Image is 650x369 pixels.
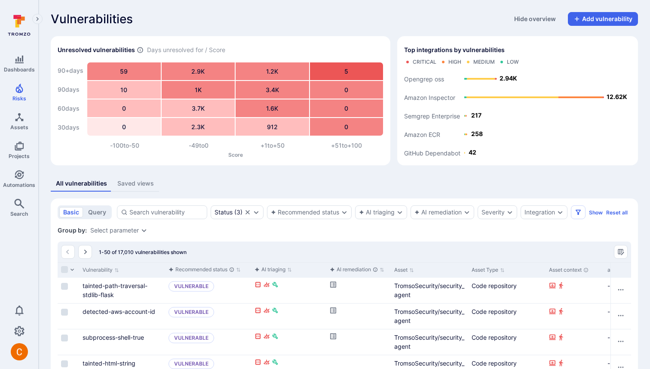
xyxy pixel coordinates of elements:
[326,304,391,329] div: Cell for aiCtx.remediationStatus
[215,209,242,216] button: Status(3)
[117,179,154,188] div: Saved views
[404,131,440,138] text: Amazon ECR
[88,152,383,158] p: Score
[404,94,455,101] text: Amazon Inspector
[165,329,251,355] div: Cell for aiCtx.triageStatus
[99,249,187,255] span: 1-50 of 17,010 vulnerabilities shown
[271,209,339,216] button: Recommended status
[330,265,378,274] div: AI remediation
[546,278,604,303] div: Cell for Asset context
[58,100,83,117] div: 60 days
[34,16,40,23] i: Expand navigation menu
[341,209,348,216] button: Expand dropdown
[472,333,542,342] div: Code repository
[394,267,414,273] button: Sort by Asset
[471,112,481,119] text: 217
[61,335,68,341] span: Select row
[326,278,391,303] div: Cell for aiCtx.remediationStatus
[58,119,83,136] div: 30 days
[263,333,270,342] div: Exploitable
[272,359,279,368] div: Fixable
[614,283,628,297] button: Row actions menu
[83,267,119,273] button: Sort by Vulnerability
[468,329,546,355] div: Cell for Asset Type
[391,329,468,355] div: Cell for Asset
[310,81,383,99] div: 0
[87,62,161,80] div: 59
[169,281,214,291] p: Vulnerable
[90,227,139,234] div: Select parameter
[394,334,464,350] a: TromsoSecurity/security_agent
[236,81,309,99] div: 3.4K
[141,227,147,234] button: Expand dropdown
[391,278,468,303] div: Cell for Asset
[549,266,601,274] div: Asset context
[61,309,68,316] span: Select row
[614,245,628,259] button: Manage columns
[32,14,43,24] button: Expand navigation menu
[394,308,464,324] a: TromsoSecurity/security_agent
[557,209,564,216] button: Expand dropdown
[614,309,628,322] button: Row actions menu
[448,59,461,65] div: High
[10,124,28,130] span: Assets
[58,62,83,79] div: 90+ days
[254,359,261,368] div: Reachable
[84,207,110,217] button: query
[481,209,505,216] button: Severity
[404,112,460,120] text: Semgrep Enterprise
[254,281,261,290] div: Reachable
[58,329,79,355] div: Cell for selection
[404,69,631,158] svg: Top integrations by vulnerabilities bar
[607,93,627,100] text: 12.62K
[468,278,546,303] div: Cell for Asset Type
[169,333,214,343] p: Vulnerable
[162,62,235,80] div: 2.9K
[506,209,513,216] button: Expand dropdown
[58,304,79,329] div: Cell for selection
[169,265,234,274] div: Recommended status
[568,12,638,26] button: Add vulnerability
[51,176,638,192] div: assets tabs
[169,266,241,273] button: Sort by function(){return k.createElement(pN.A,{direction:"row",alignItems:"center",gap:4},k.crea...
[244,209,251,216] button: Clear selection
[59,207,83,217] button: basic
[404,75,444,83] text: Opengrep oss
[589,209,603,216] button: Show
[524,209,555,216] button: Integration
[58,278,79,303] div: Cell for selection
[215,209,242,216] div: ( 3 )
[215,209,233,216] div: Status
[90,227,147,234] div: grouping parameters
[236,62,309,80] div: 1.2K
[263,307,270,316] div: Exploitable
[330,266,384,273] button: Sort by function(){return k.createElement(pN.A,{direction:"row",alignItems:"center",gap:4},k.crea...
[58,226,87,235] span: Group by:
[359,209,395,216] div: AI triaging
[404,149,460,157] text: GitHub Dependabot
[606,209,628,216] button: Reset all
[272,333,279,342] div: Fixable
[310,141,383,150] div: +51 to +100
[79,304,165,329] div: Cell for Vulnerability
[165,304,251,329] div: Cell for aiCtx.triageStatus
[500,74,517,82] text: 2.94K
[254,265,285,274] div: AI triaging
[137,46,144,55] span: Number of vulnerabilities in status ‘Open’ ‘Triaged’ and ‘In process’ divided by score and scanne...
[414,209,462,216] button: AI remediation
[162,81,235,99] div: 1K
[251,329,326,355] div: Cell for aiCtx
[397,36,638,165] div: Top integrations by vulnerabilities
[87,99,161,117] div: 0
[326,329,391,355] div: Cell for aiCtx.remediationStatus
[272,307,279,316] div: Fixable
[472,281,542,290] div: Code repository
[162,99,235,117] div: 3.7K
[507,59,519,65] div: Low
[394,282,464,298] a: TromsoSecurity/security_agent
[169,307,214,317] p: Vulnerable
[56,179,107,188] div: All vulnerabilities
[472,359,542,368] div: Code repository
